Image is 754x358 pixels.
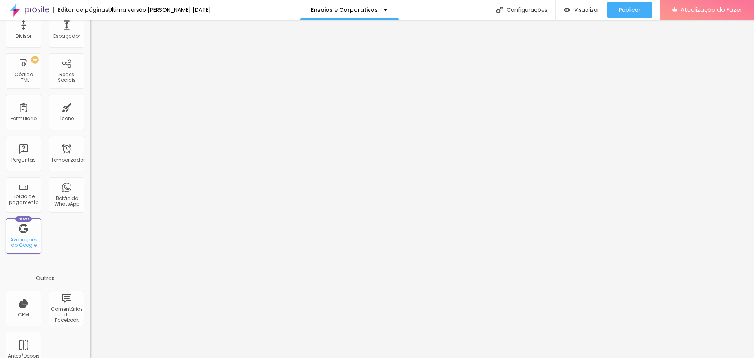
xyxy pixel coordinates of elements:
font: Botão do WhatsApp [54,195,79,207]
font: Formulário [11,115,37,122]
iframe: Editor [90,20,754,358]
font: CRM [18,311,29,318]
font: Botão de pagamento [9,193,38,205]
font: Publicar [619,6,641,14]
font: Código HTML [15,71,33,83]
font: Atualização do Fazer [681,6,742,14]
font: Divisor [16,33,31,39]
font: Ícone [60,115,74,122]
font: Comentários do Facebook [51,306,83,324]
button: Publicar [607,2,652,18]
font: Editor de páginas [58,6,108,14]
font: Novo [18,217,29,221]
font: Outros [36,274,55,282]
font: Visualizar [574,6,599,14]
button: Visualizar [556,2,607,18]
font: Perguntas [11,156,36,163]
font: Configurações [507,6,547,14]
font: Última versão [PERSON_NAME] [DATE] [108,6,211,14]
font: Ensaios e Corporativos [311,6,378,14]
font: Avaliações do Google [10,236,37,248]
img: view-1.svg [564,7,570,13]
font: Redes Sociais [58,71,76,83]
font: Temporizador [51,156,85,163]
img: Ícone [496,7,503,13]
font: Espaçador [53,33,80,39]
